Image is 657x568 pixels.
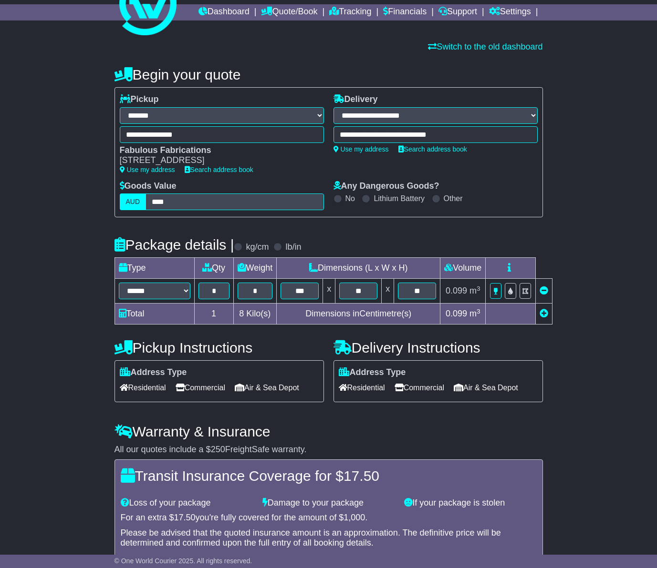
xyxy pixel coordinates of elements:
span: 0.099 [446,309,467,318]
span: Air & Sea Depot [454,380,518,395]
div: Damage to your package [258,498,399,508]
span: Residential [120,380,166,395]
a: Support [438,4,477,20]
label: No [345,194,355,203]
td: x [382,279,394,304]
h4: Delivery Instructions [334,340,543,355]
span: Commercial [395,380,444,395]
a: Dashboard [198,4,250,20]
td: Type [115,258,194,279]
label: Pickup [120,94,159,105]
td: Dimensions in Centimetre(s) [277,304,440,325]
label: Other [444,194,463,203]
td: Volume [440,258,486,279]
label: Address Type [120,367,187,378]
a: Add new item [540,309,548,318]
td: Weight [233,258,277,279]
label: Address Type [339,367,406,378]
td: Total [115,304,194,325]
label: Lithium Battery [374,194,425,203]
div: [STREET_ADDRESS] [120,155,314,166]
h4: Transit Insurance Coverage for $ [121,468,537,484]
label: kg/cm [246,242,269,253]
a: Search address book [185,166,253,173]
a: Financials [383,4,427,20]
div: All our quotes include a $ FreightSafe warranty. [115,445,543,455]
a: Use my address [334,145,389,153]
span: m [469,286,480,295]
h4: Warranty & Insurance [115,424,543,439]
a: Remove this item [540,286,548,295]
span: 17.50 [344,468,379,484]
a: Quote/Book [261,4,317,20]
span: Residential [339,380,385,395]
span: 17.50 [174,513,196,522]
span: Commercial [176,380,225,395]
span: m [469,309,480,318]
div: For an extra $ you're fully covered for the amount of $ . [121,513,537,523]
h4: Package details | [115,237,234,253]
label: Goods Value [120,181,177,192]
span: 250 [211,445,225,454]
div: Please be advised that the quoted insurance amount is an approximation. The definitive price will... [121,528,537,548]
div: Dangerous Goods will lead to an additional loading on top of this. [121,553,537,564]
div: If your package is stolen [399,498,541,508]
label: lb/in [285,242,301,253]
label: Any Dangerous Goods? [334,181,439,192]
a: Settings [489,4,531,20]
div: Loss of your package [116,498,258,508]
label: Delivery [334,94,378,105]
span: 0.099 [446,286,467,295]
a: Use my address [120,166,175,173]
label: AUD [120,193,146,210]
a: Tracking [329,4,371,20]
sup: 3 [477,285,480,292]
td: 1 [194,304,233,325]
div: Fabulous Fabrications [120,145,314,156]
td: Kilo(s) [233,304,277,325]
span: Air & Sea Depot [235,380,299,395]
h4: Pickup Instructions [115,340,324,355]
h4: Begin your quote [115,67,543,82]
td: x [323,279,335,304]
td: Dimensions (L x W x H) [277,258,440,279]
span: 1,000 [344,513,365,522]
sup: 3 [477,308,480,315]
a: Search address book [398,145,467,153]
a: Switch to the old dashboard [428,42,542,51]
td: Qty [194,258,233,279]
span: © One World Courier 2025. All rights reserved. [115,557,252,565]
span: 8 [239,309,244,318]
